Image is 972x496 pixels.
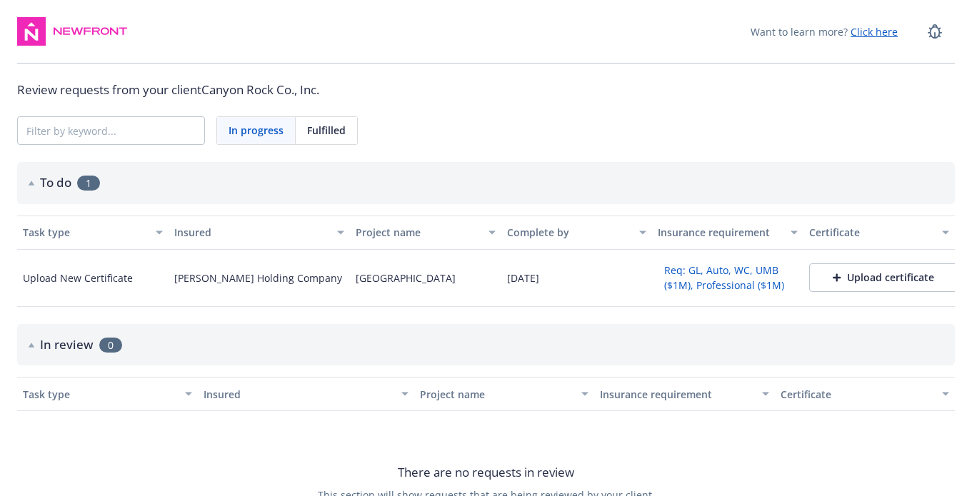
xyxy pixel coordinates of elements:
[204,387,393,402] div: Insured
[17,17,46,46] img: navigator-logo.svg
[356,270,456,285] div: [GEOGRAPHIC_DATA]
[921,17,949,46] a: Report a Bug
[751,24,898,39] span: Want to learn more?
[356,225,480,240] div: Project name
[809,263,958,292] button: Upload certificate
[17,216,169,250] button: Task type
[174,270,342,285] div: [PERSON_NAME] Holding Company
[17,81,955,99] div: Review requests from your client Canyon Rock Co., Inc.
[99,338,122,353] span: 0
[23,387,176,402] div: Task type
[307,123,346,138] span: Fulfilled
[229,123,284,138] span: In progress
[23,225,147,240] div: Task type
[77,176,100,191] span: 1
[17,377,198,411] button: Task type
[23,270,133,285] div: Upload New Certificate
[600,387,753,402] div: Insurance requirement
[174,225,329,240] div: Insured
[652,216,803,250] button: Insurance requirement
[40,173,71,192] h2: To do
[658,225,782,240] div: Insurance requirement
[398,463,574,482] span: There are no requests in review
[501,216,653,250] button: Complete by
[18,117,204,144] input: Filter by keyword...
[594,377,775,411] button: Insurance requirement
[420,387,573,402] div: Project name
[51,24,129,39] img: Newfront Logo
[781,387,934,402] div: Certificate
[658,259,798,296] button: Req: GL, Auto, WC, UMB ($1M), Professional ($1M)
[507,270,539,285] div: [DATE]
[414,377,595,411] button: Project name
[809,225,933,240] div: Certificate
[507,225,631,240] div: Complete by
[198,377,414,411] button: Insured
[169,216,350,250] button: Insured
[775,377,956,411] button: Certificate
[40,335,94,354] h2: In review
[851,25,898,39] a: Click here
[833,270,934,285] div: Upload certificate
[803,216,955,250] button: Certificate
[350,216,501,250] button: Project name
